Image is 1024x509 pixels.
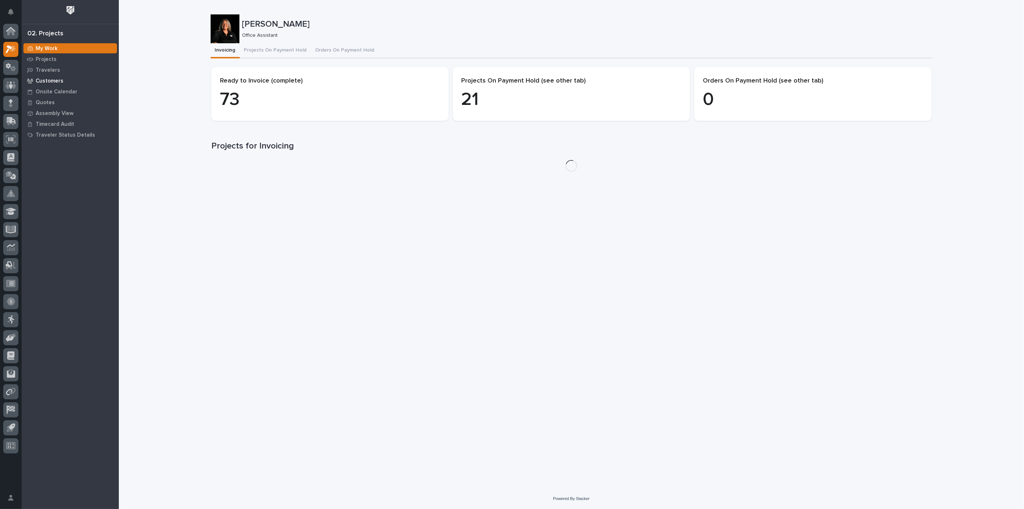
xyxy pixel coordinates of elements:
a: Powered By Stacker [553,496,589,501]
a: My Work [22,43,119,54]
h1: Projects for Invoicing [211,141,931,151]
button: Projects On Payment Hold [240,43,311,58]
div: Notifications [9,9,18,20]
p: Timecard Audit [36,121,74,128]
p: Customers [36,78,63,84]
div: 02. Projects [27,30,63,38]
a: Projects [22,54,119,65]
p: Projects [36,56,57,63]
p: Ready to Invoice (complete) [220,77,440,85]
a: Travelers [22,65,119,75]
p: My Work [36,45,58,52]
p: 0 [703,89,923,111]
p: Office Assistant [242,32,927,39]
button: Invoicing [211,43,240,58]
a: Quotes [22,97,119,108]
p: Travelers [36,67,60,74]
a: Customers [22,75,119,86]
a: Traveler Status Details [22,129,119,140]
p: Traveler Status Details [36,132,95,138]
p: Projects On Payment Hold (see other tab) [462,77,682,85]
p: Quotes [36,99,55,106]
a: Timecard Audit [22,119,119,129]
p: 73 [220,89,440,111]
a: Onsite Calendar [22,86,119,97]
p: Onsite Calendar [36,89,77,95]
button: Orders On Payment Hold [311,43,379,58]
p: 21 [462,89,682,111]
p: Assembly View [36,110,73,117]
p: Orders On Payment Hold (see other tab) [703,77,923,85]
button: Notifications [3,4,18,19]
img: Workspace Logo [64,4,77,17]
a: Assembly View [22,108,119,119]
p: [PERSON_NAME] [242,19,930,30]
